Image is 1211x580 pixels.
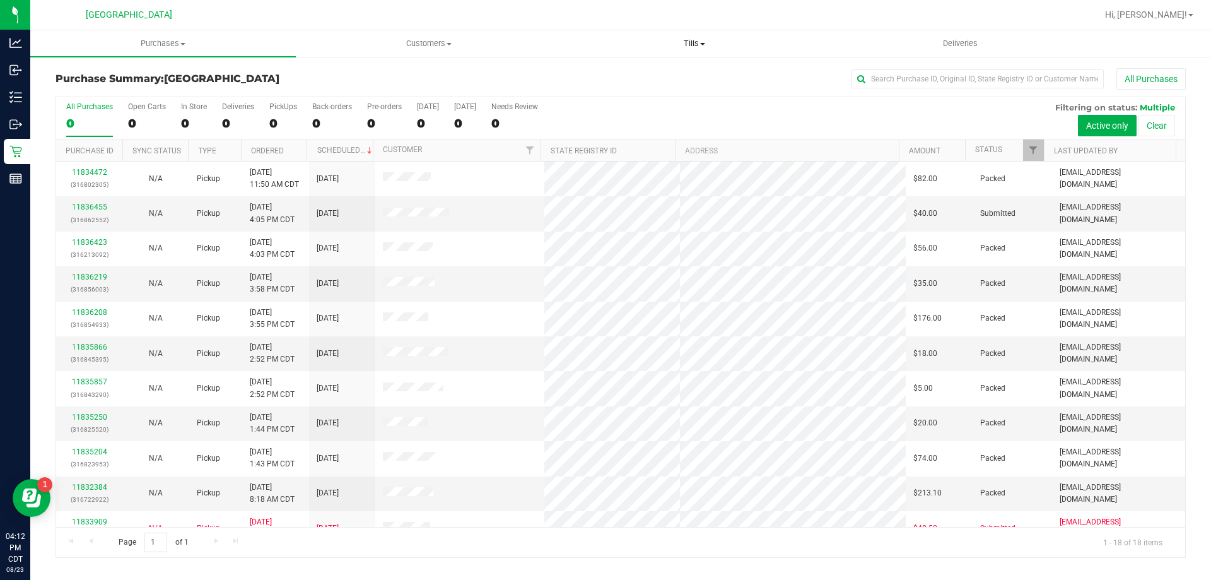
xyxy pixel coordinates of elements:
span: $20.00 [913,417,937,429]
span: [EMAIL_ADDRESS][DOMAIN_NAME] [1060,237,1178,261]
span: Not Applicable [149,384,163,393]
div: Deliveries [222,102,254,111]
div: [DATE] [417,102,439,111]
a: Amount [909,146,940,155]
p: (316722922) [64,494,115,506]
span: $5.00 [913,382,933,394]
span: [DATE] 4:05 PM CDT [250,201,295,225]
span: [EMAIL_ADDRESS][DOMAIN_NAME] [1060,446,1178,470]
span: [EMAIL_ADDRESS][DOMAIN_NAME] [1060,307,1178,331]
span: Pickup [197,487,220,499]
input: Search Purchase ID, Original ID, State Registry ID or Customer Name... [851,69,1104,88]
span: [EMAIL_ADDRESS][DOMAIN_NAME] [1060,271,1178,295]
iframe: Resource center [13,479,50,517]
button: N/A [149,348,163,360]
span: Not Applicable [149,209,163,218]
a: Customers [296,30,561,57]
span: [GEOGRAPHIC_DATA] [164,73,279,85]
a: Last Updated By [1054,146,1118,155]
inline-svg: Inbound [9,64,22,76]
span: [DATE] [317,453,339,465]
a: 11832384 [72,483,107,492]
span: Pickup [197,208,220,220]
span: Submitted [980,523,1015,535]
span: Pickup [197,312,220,324]
div: 0 [312,116,352,131]
h3: Purchase Summary: [56,73,432,85]
span: [EMAIL_ADDRESS][DOMAIN_NAME] [1060,516,1178,540]
a: 11836208 [72,308,107,317]
span: [DATE] [317,208,339,220]
a: Customer [383,145,422,154]
div: Back-orders [312,102,352,111]
span: Not Applicable [149,314,163,323]
p: 04:12 PM CDT [6,531,25,565]
a: Type [198,146,216,155]
span: [EMAIL_ADDRESS][DOMAIN_NAME] [1060,482,1178,506]
a: 11836455 [72,203,107,211]
p: (316845395) [64,353,115,365]
span: Packed [980,382,1005,394]
span: Tills [562,38,826,49]
inline-svg: Outbound [9,118,22,131]
button: N/A [149,312,163,324]
span: Multiple [1140,102,1175,112]
button: Clear [1138,115,1175,136]
span: [DATE] 4:03 PM CDT [250,237,295,261]
span: [DATE] [317,278,339,290]
span: Pickup [197,348,220,360]
span: [EMAIL_ADDRESS][DOMAIN_NAME] [1060,167,1178,191]
span: [EMAIL_ADDRESS][DOMAIN_NAME] [1060,376,1178,400]
p: (316854933) [64,319,115,331]
span: $56.00 [913,242,937,254]
span: Packed [980,173,1005,185]
div: All Purchases [66,102,113,111]
span: [EMAIL_ADDRESS][DOMAIN_NAME] [1060,411,1178,435]
a: Deliveries [828,30,1093,57]
span: [DATE] 10:47 AM CDT [250,516,299,540]
p: (316843290) [64,389,115,401]
div: 0 [222,116,254,131]
button: N/A [149,417,163,429]
p: (316825520) [64,423,115,435]
span: $35.00 [913,278,937,290]
div: PickUps [269,102,297,111]
span: [DATE] [317,173,339,185]
iframe: Resource center unread badge [37,477,52,492]
span: [DATE] [317,382,339,394]
button: N/A [149,242,163,254]
a: State Registry ID [551,146,617,155]
div: 0 [128,116,166,131]
p: (316862552) [64,214,115,226]
span: Submitted [980,208,1015,220]
p: (316856003) [64,283,115,295]
button: All Purchases [1116,68,1186,90]
span: $40.00 [913,208,937,220]
span: 1 - 18 of 18 items [1093,533,1173,552]
button: N/A [149,208,163,220]
span: Not Applicable [149,174,163,183]
a: Purchase ID [66,146,114,155]
p: 08/23 [6,565,25,574]
a: 11836423 [72,238,107,247]
a: 11835866 [72,343,107,352]
span: [DATE] 3:55 PM CDT [250,307,295,331]
span: Packed [980,453,1005,465]
div: 0 [269,116,297,131]
button: N/A [149,173,163,185]
span: [DATE] 1:44 PM CDT [250,411,295,435]
span: Pickup [197,278,220,290]
span: $18.00 [913,348,937,360]
button: N/A [149,453,163,465]
th: Address [675,139,899,162]
span: Deliveries [926,38,995,49]
div: In Store [181,102,207,111]
a: Status [975,145,1002,154]
span: Page of 1 [108,533,199,552]
span: Not Applicable [149,349,163,358]
div: Needs Review [491,102,538,111]
inline-svg: Retail [9,145,22,158]
a: 11836219 [72,273,107,281]
a: Tills [561,30,827,57]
